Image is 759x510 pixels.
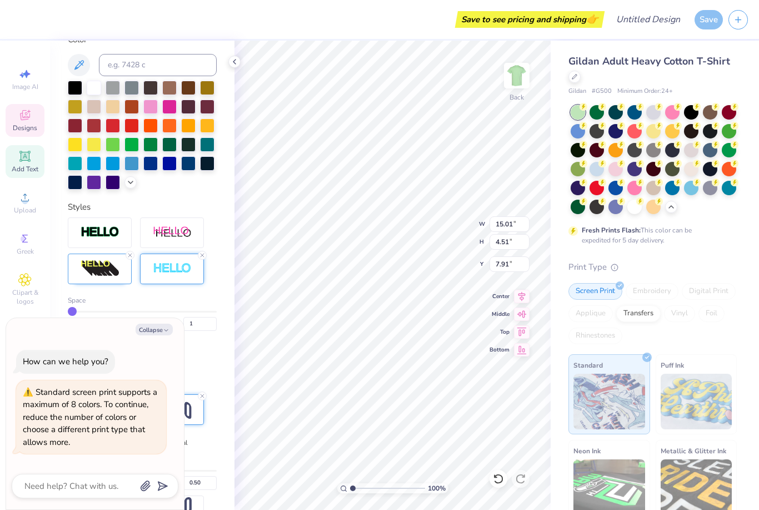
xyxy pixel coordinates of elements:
span: Standard [573,359,603,371]
img: Puff Ink [661,374,732,429]
div: Print Type [568,261,737,274]
span: Middle [490,310,510,318]
span: Image AI [12,82,38,91]
div: Vinyl [664,305,695,322]
span: Upload [14,206,36,215]
div: Applique [568,305,613,322]
span: Puff Ink [661,359,684,371]
span: Metallic & Glitter Ink [661,445,726,457]
img: Standard [573,374,645,429]
div: How can we help you? [23,356,108,367]
div: Transfers [616,305,661,322]
img: Stroke [81,226,119,239]
span: Gildan Adult Heavy Cotton T-Shirt [568,55,730,68]
div: Rhinestones [568,328,622,344]
span: Neon Ink [573,445,601,457]
span: 👉 [586,12,598,26]
span: 100 % [428,483,446,493]
span: Gildan [568,87,586,96]
div: Save to see pricing and shipping [458,11,602,28]
span: Designs [13,123,37,132]
span: Center [490,293,510,300]
img: Back [506,65,528,87]
div: Foil [698,305,725,322]
button: Collapse [136,324,173,335]
span: Bottom [490,346,510,354]
div: Back [510,92,524,102]
span: # G500 [592,87,612,96]
strong: Fresh Prints Flash: [582,226,641,235]
input: Untitled Design [607,8,689,31]
img: 3d Illusion [81,260,119,278]
div: Digital Print [682,283,736,300]
div: Styles [68,201,217,214]
div: Screen Print [568,283,622,300]
span: Greek [17,247,34,256]
span: Space [68,295,86,305]
div: Embroidery [626,283,678,300]
span: Minimum Order: 24 + [617,87,673,96]
span: Clipart & logos [6,288,44,306]
div: Standard screen print supports a maximum of 8 colors. To continue, reduce the number of colors or... [23,387,157,448]
span: Top [490,328,510,336]
img: Shadow [153,226,192,240]
input: e.g. 7428 c [99,54,217,76]
span: Add Text [12,165,38,174]
img: Negative Space [153,263,192,275]
div: This color can be expedited for 5 day delivery. [582,225,718,245]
